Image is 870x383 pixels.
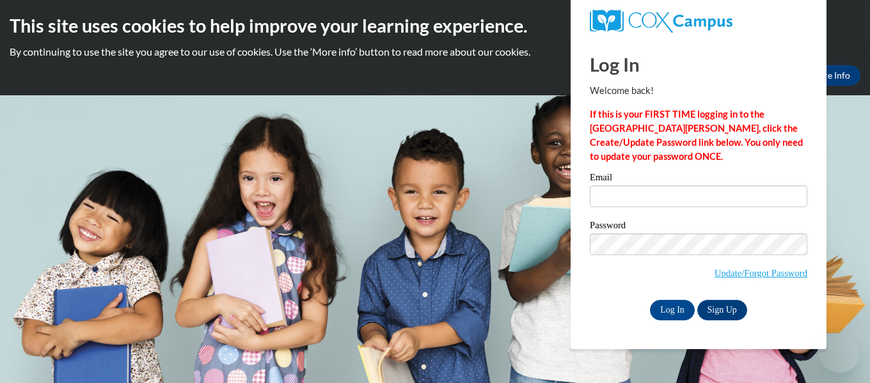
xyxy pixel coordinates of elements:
a: More Info [800,65,860,86]
a: Update/Forgot Password [715,268,807,278]
a: Sign Up [697,300,747,320]
label: Email [590,173,807,185]
iframe: Button to launch messaging window [819,332,860,373]
a: COX Campus [590,15,732,26]
img: COX Campus [590,10,732,33]
h1: Log In [590,51,807,77]
h2: This site uses cookies to help improve your learning experience. [10,13,860,38]
p: By continuing to use the site you agree to our use of cookies. Use the ‘More info’ button to read... [10,45,860,59]
strong: If this is your FIRST TIME logging in to the [GEOGRAPHIC_DATA][PERSON_NAME], click the Create/Upd... [590,109,803,162]
input: Log In [650,300,695,320]
label: Password [590,221,807,233]
p: Welcome back! [590,84,807,98]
